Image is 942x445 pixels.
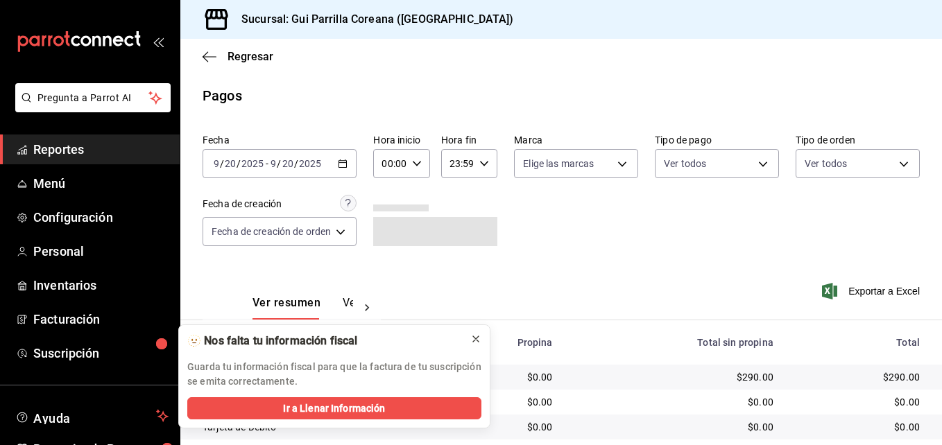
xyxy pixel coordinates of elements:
[241,158,264,169] input: ----
[441,135,497,145] label: Hora fin
[187,397,481,419] button: Ir a Llenar Información
[266,158,268,169] span: -
[33,174,169,193] span: Menú
[230,11,514,28] h3: Sucursal: Gui Parrilla Coreana ([GEOGRAPHIC_DATA])
[33,344,169,363] span: Suscripción
[212,225,331,238] span: Fecha de creación de orden
[575,395,773,409] div: $0.00
[203,50,273,63] button: Regresar
[187,360,481,389] p: Guarda tu información fiscal para que la factura de tu suscripción se emita correctamente.
[282,158,294,169] input: --
[10,101,171,115] a: Pregunta a Parrot AI
[294,158,298,169] span: /
[203,197,282,211] div: Fecha de creación
[15,83,171,112] button: Pregunta a Parrot AI
[825,283,920,299] button: Exportar a Excel
[373,135,429,145] label: Hora inicio
[187,333,459,349] div: 🫥 Nos falta tu información fiscal
[33,242,169,261] span: Personal
[575,370,773,384] div: $290.00
[796,395,920,409] div: $0.00
[445,420,553,434] div: $0.00
[252,296,320,320] button: Ver resumen
[37,91,149,105] span: Pregunta a Parrot AI
[220,158,224,169] span: /
[237,158,241,169] span: /
[796,337,920,348] div: Total
[203,85,242,106] div: Pagos
[445,337,553,348] div: Propina
[655,135,779,145] label: Tipo de pago
[796,135,920,145] label: Tipo de orden
[575,420,773,434] div: $0.00
[33,310,169,329] span: Facturación
[228,50,273,63] span: Regresar
[514,135,638,145] label: Marca
[283,401,385,416] span: Ir a Llenar Información
[277,158,281,169] span: /
[796,420,920,434] div: $0.00
[270,158,277,169] input: --
[33,408,151,424] span: Ayuda
[523,157,594,171] span: Elige las marcas
[445,370,553,384] div: $0.00
[203,135,357,145] label: Fecha
[224,158,237,169] input: --
[445,395,553,409] div: $0.00
[664,157,706,171] span: Ver todos
[805,157,847,171] span: Ver todos
[153,36,164,47] button: open_drawer_menu
[33,276,169,295] span: Inventarios
[252,296,353,320] div: navigation tabs
[343,296,395,320] button: Ver pagos
[796,370,920,384] div: $290.00
[33,140,169,159] span: Reportes
[575,337,773,348] div: Total sin propina
[298,158,322,169] input: ----
[213,158,220,169] input: --
[33,208,169,227] span: Configuración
